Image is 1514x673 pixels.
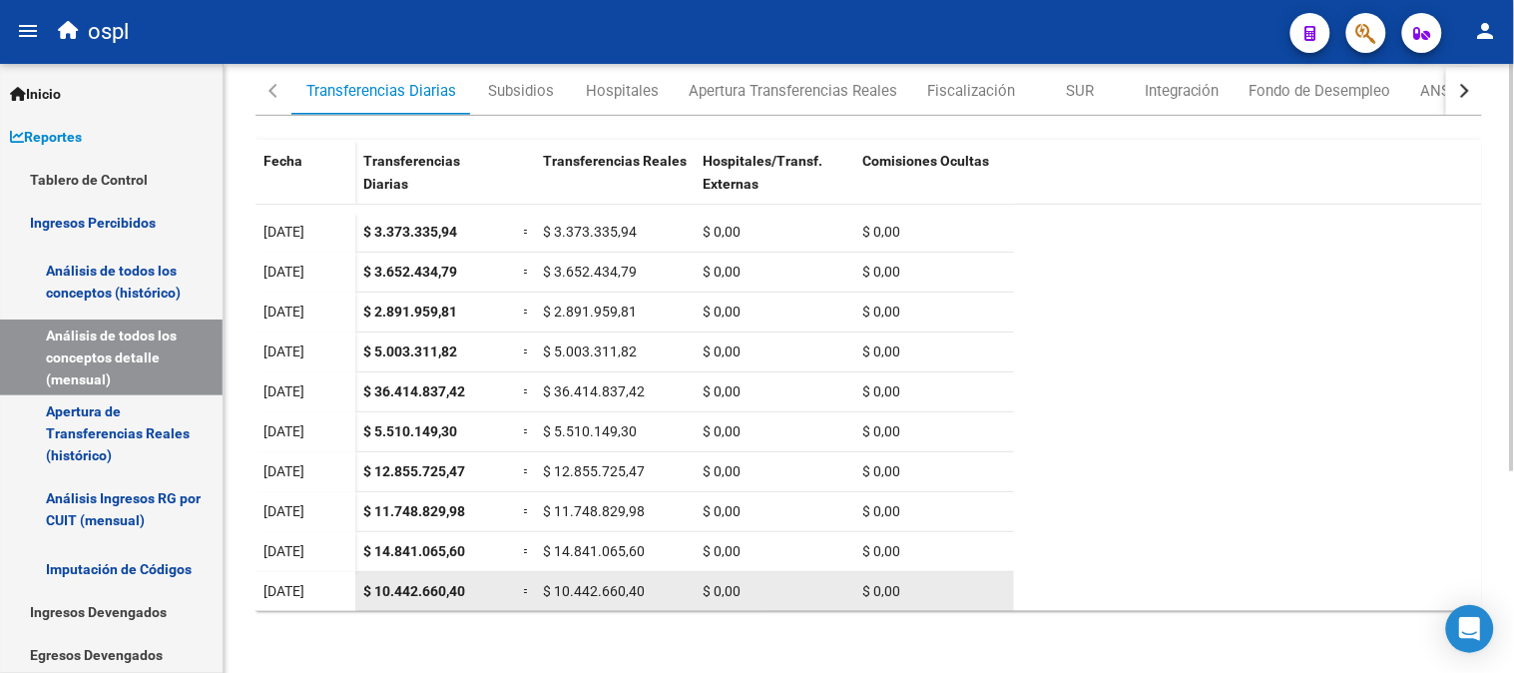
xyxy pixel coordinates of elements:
[363,153,460,192] span: Transferencias Diarias
[523,463,531,479] span: =
[263,153,302,169] span: Fecha
[703,463,741,479] span: $ 0,00
[363,543,465,559] span: $ 14.841.065,60
[862,153,989,169] span: Comisiones Ocultas
[523,264,531,280] span: =
[263,503,304,519] span: [DATE]
[703,543,741,559] span: $ 0,00
[523,224,531,240] span: =
[355,140,515,224] datatable-header-cell: Transferencias Diarias
[1474,19,1498,43] mat-icon: person
[543,264,637,280] span: $ 3.652.434,79
[695,140,854,224] datatable-header-cell: Hospitales/Transf. Externas
[703,583,741,599] span: $ 0,00
[543,583,645,599] span: $ 10.442.660,40
[363,224,457,240] span: $ 3.373.335,94
[862,463,900,479] span: $ 0,00
[862,583,900,599] span: $ 0,00
[263,224,304,240] span: [DATE]
[263,583,304,599] span: [DATE]
[523,343,531,359] span: =
[543,153,687,169] span: Transferencias Reales
[363,304,457,320] span: $ 2.891.959,81
[306,80,456,102] div: Transferencias Diarias
[703,304,741,320] span: $ 0,00
[862,224,900,240] span: $ 0,00
[862,543,900,559] span: $ 0,00
[10,83,61,105] span: Inicio
[862,343,900,359] span: $ 0,00
[263,264,304,280] span: [DATE]
[263,423,304,439] span: [DATE]
[263,543,304,559] span: [DATE]
[535,140,695,224] datatable-header-cell: Transferencias Reales
[862,423,900,439] span: $ 0,00
[255,140,355,224] datatable-header-cell: Fecha
[263,383,304,399] span: [DATE]
[543,423,637,439] span: $ 5.510.149,30
[523,423,531,439] span: =
[586,80,659,102] div: Hospitales
[523,503,531,519] span: =
[703,264,741,280] span: $ 0,00
[263,304,304,320] span: [DATE]
[543,503,645,519] span: $ 11.748.829,98
[927,80,1015,102] div: Fiscalización
[862,383,900,399] span: $ 0,00
[703,343,741,359] span: $ 0,00
[10,126,82,148] span: Reportes
[363,583,465,599] span: $ 10.442.660,40
[1250,80,1391,102] div: Fondo de Desempleo
[1145,80,1220,102] div: Integración
[363,423,457,439] span: $ 5.510.149,30
[543,383,645,399] span: $ 36.414.837,42
[523,383,531,399] span: =
[16,19,40,43] mat-icon: menu
[263,463,304,479] span: [DATE]
[703,153,822,192] span: Hospitales/Transf. Externas
[862,304,900,320] span: $ 0,00
[703,423,741,439] span: $ 0,00
[88,10,129,54] span: ospl
[689,80,897,102] div: Apertura Transferencias Reales
[363,264,457,280] span: $ 3.652.434,79
[263,343,304,359] span: [DATE]
[363,503,465,519] span: $ 11.748.829,98
[854,140,1014,224] datatable-header-cell: Comisiones Ocultas
[1446,605,1494,653] div: Open Intercom Messenger
[543,343,637,359] span: $ 5.003.311,82
[862,264,900,280] span: $ 0,00
[1066,80,1094,102] div: SUR
[543,224,637,240] span: $ 3.373.335,94
[363,383,465,399] span: $ 36.414.837,42
[363,463,465,479] span: $ 12.855.725,47
[543,463,645,479] span: $ 12.855.725,47
[703,383,741,399] span: $ 0,00
[543,543,645,559] span: $ 14.841.065,60
[523,304,531,320] span: =
[862,503,900,519] span: $ 0,00
[488,80,554,102] div: Subsidios
[703,503,741,519] span: $ 0,00
[363,343,457,359] span: $ 5.003.311,82
[543,304,637,320] span: $ 2.891.959,81
[523,543,531,559] span: =
[703,224,741,240] span: $ 0,00
[523,583,531,599] span: =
